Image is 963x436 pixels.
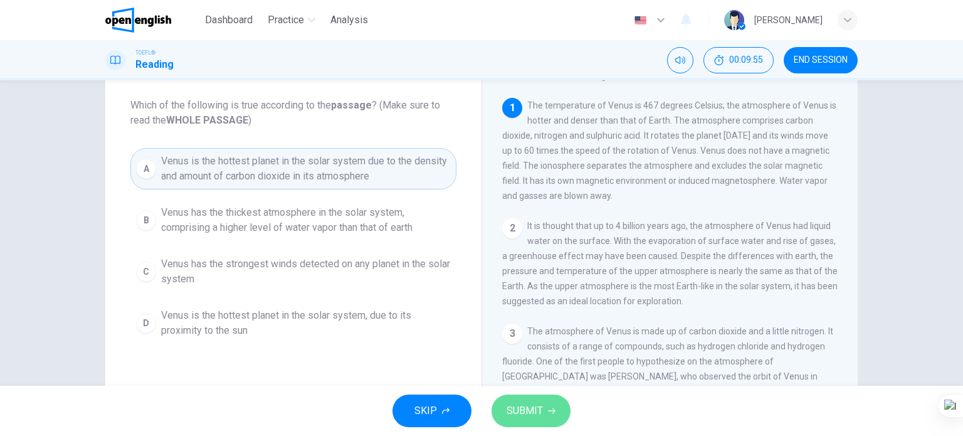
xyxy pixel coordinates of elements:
span: Dashboard [205,13,253,28]
img: en [633,16,648,25]
span: Venus has the thickest atmosphere in the solar system, comprising a higher level of water vapor t... [161,205,451,235]
span: 00:09:55 [729,55,763,65]
button: DVenus is the hottest planet in the solar system, due to its proximity to the sun [130,302,456,344]
div: 1 [502,98,522,118]
span: Practice [268,13,304,28]
span: It is thought that up to 4 billion years ago, the atmosphere of Venus had liquid water on the sur... [502,221,838,306]
img: Profile picture [724,10,744,30]
b: passage [331,99,372,111]
button: Dashboard [200,9,258,31]
button: SKIP [392,395,471,427]
div: C [136,262,156,282]
span: END SESSION [794,55,848,65]
span: The temperature of Venus is 467 degrees Celsius; the atmosphere of Venus is hotter and denser tha... [502,100,836,201]
span: Which of the following is true according to the ? (Make sure to read the ) [130,98,456,128]
button: CVenus has the strongest winds detected on any planet in the solar system [130,251,456,292]
span: TOEFL® [135,48,155,57]
button: AVenus is the hottest planet in the solar system due to the density and amount of carbon dioxide ... [130,148,456,189]
div: Mute [667,47,693,73]
img: OpenEnglish logo [105,8,171,33]
button: SUBMIT [492,395,571,427]
div: [PERSON_NAME] [754,13,823,28]
div: Hide [703,47,774,73]
button: Practice [263,9,320,31]
div: B [136,210,156,230]
div: 2 [502,218,522,238]
span: Analysis [330,13,368,28]
button: BVenus has the thickest atmosphere in the solar system, comprising a higher level of water vapor ... [130,199,456,241]
span: Venus has the strongest winds detected on any planet in the solar system [161,257,451,287]
div: A [136,159,156,179]
span: Venus is the hottest planet in the solar system due to the density and amount of carbon dioxide i... [161,154,451,184]
button: Analysis [325,9,373,31]
button: 00:09:55 [703,47,774,73]
span: Venus is the hottest planet in the solar system, due to its proximity to the sun [161,308,451,338]
div: D [136,313,156,333]
b: WHOLE PASSAGE [166,114,248,126]
span: SUBMIT [507,402,543,420]
span: SKIP [414,402,437,420]
h1: Reading [135,57,174,72]
a: OpenEnglish logo [105,8,200,33]
div: 3 [502,324,522,344]
button: END SESSION [784,47,858,73]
